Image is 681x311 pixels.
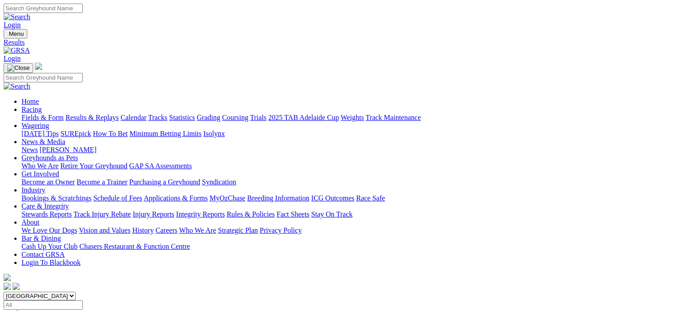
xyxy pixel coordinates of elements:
img: logo-grsa-white.png [4,274,11,281]
button: Toggle navigation [4,63,33,73]
img: GRSA [4,47,30,55]
a: Minimum Betting Limits [129,130,201,137]
input: Select date [4,300,83,310]
img: Close [7,64,30,72]
a: 2025 TAB Adelaide Cup [268,114,339,121]
a: Wagering [21,122,49,129]
div: News & Media [21,146,677,154]
div: Greyhounds as Pets [21,162,677,170]
div: Bar & Dining [21,243,677,251]
a: Track Injury Rebate [73,210,131,218]
a: History [132,226,154,234]
a: Strategic Plan [218,226,258,234]
img: Search [4,13,30,21]
a: Vision and Values [79,226,130,234]
a: Who We Are [179,226,216,234]
a: Grading [197,114,220,121]
div: Get Involved [21,178,677,186]
a: Become an Owner [21,178,75,186]
a: Purchasing a Greyhound [129,178,200,186]
a: Privacy Policy [260,226,302,234]
a: ICG Outcomes [311,194,354,202]
img: logo-grsa-white.png [35,63,42,70]
a: Fact Sheets [277,210,309,218]
a: News & Media [21,138,65,145]
div: Industry [21,194,677,202]
a: MyOzChase [210,194,245,202]
a: Login To Blackbook [21,259,81,266]
a: Care & Integrity [21,202,69,210]
a: SUREpick [60,130,91,137]
input: Search [4,4,83,13]
a: Get Involved [21,170,59,178]
a: Breeding Information [247,194,309,202]
a: Syndication [202,178,236,186]
div: Care & Integrity [21,210,677,218]
img: twitter.svg [13,283,20,290]
a: Integrity Reports [176,210,225,218]
a: How To Bet [93,130,128,137]
a: Contact GRSA [21,251,64,258]
div: About [21,226,677,234]
a: Login [4,55,21,62]
a: Chasers Restaurant & Function Centre [79,243,190,250]
a: Stay On Track [311,210,352,218]
button: Toggle navigation [4,29,27,38]
a: Retire Your Greyhound [60,162,128,170]
a: Track Maintenance [366,114,421,121]
a: Weights [341,114,364,121]
a: Greyhounds as Pets [21,154,78,162]
a: Become a Trainer [77,178,128,186]
span: Menu [9,30,24,37]
div: Wagering [21,130,677,138]
a: About [21,218,39,226]
a: [PERSON_NAME] [39,146,96,153]
a: [DATE] Tips [21,130,59,137]
a: Cash Up Your Club [21,243,77,250]
a: Coursing [222,114,248,121]
a: Careers [155,226,177,234]
a: Bookings & Scratchings [21,194,91,202]
a: News [21,146,38,153]
a: Isolynx [203,130,225,137]
a: Results & Replays [65,114,119,121]
input: Search [4,73,83,82]
a: Trials [250,114,266,121]
a: Racing [21,106,42,113]
a: We Love Our Dogs [21,226,77,234]
a: Home [21,98,39,105]
a: Bar & Dining [21,234,61,242]
a: Results [4,38,677,47]
img: facebook.svg [4,283,11,290]
img: Search [4,82,30,90]
a: Who We Are [21,162,59,170]
a: Tracks [148,114,167,121]
div: Racing [21,114,677,122]
a: Injury Reports [133,210,174,218]
a: Schedule of Fees [93,194,142,202]
a: Statistics [169,114,195,121]
a: Login [4,21,21,29]
a: Industry [21,186,45,194]
a: Race Safe [356,194,385,202]
a: Fields & Form [21,114,64,121]
a: Calendar [120,114,146,121]
a: Rules & Policies [227,210,275,218]
a: GAP SA Assessments [129,162,192,170]
a: Stewards Reports [21,210,72,218]
a: Applications & Forms [144,194,208,202]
